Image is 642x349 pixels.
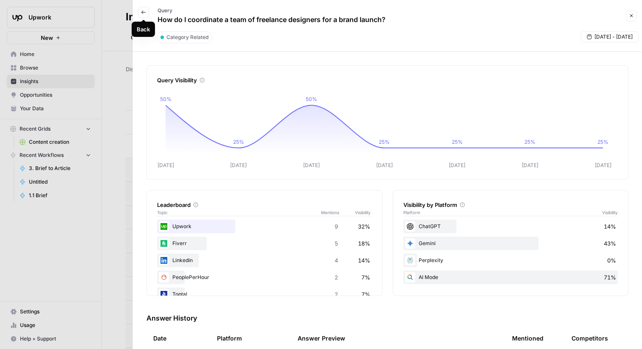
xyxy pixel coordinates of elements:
p: How do I coordinate a team of freelance designers for a brand launch? [158,14,386,25]
div: Visibility by Platform [403,201,618,209]
div: Upwork [157,220,372,233]
tspan: 25% [452,139,463,145]
span: 7% [361,290,370,299]
span: Category Related [166,34,208,41]
span: Platform [403,209,420,216]
tspan: 25% [597,139,608,145]
tspan: 25% [379,139,390,145]
span: 14% [604,222,616,231]
tspan: [DATE] [158,162,174,168]
span: 0% [607,256,616,265]
img: ohiio4oour1vdiyjjcsk00o6i5zn [159,255,169,265]
div: Competitors [572,334,608,343]
span: 14% [358,256,370,265]
div: Leaderboard [157,201,372,209]
span: 71% [604,273,616,282]
tspan: [DATE] [303,162,320,168]
div: Perplexity [403,254,618,267]
div: ChatGPT [403,220,618,233]
tspan: 25% [233,139,244,145]
span: 5 [335,239,338,248]
tspan: [DATE] [522,162,538,168]
tspan: 50% [306,96,317,102]
div: Toptal [157,288,372,301]
button: [DATE] - [DATE] [581,31,639,42]
div: PeoplePerHour [157,271,372,284]
p: Query [158,7,386,14]
div: Linkedin [157,254,372,267]
span: Topic [157,209,321,216]
span: 2 [335,290,338,299]
tspan: 50% [160,96,172,102]
div: Back [137,25,150,34]
tspan: [DATE] [376,162,393,168]
span: 2 [335,273,338,282]
div: AI Mode [403,271,618,284]
span: 4 [335,256,338,265]
span: 43% [604,239,616,248]
span: Visibility [355,209,372,216]
span: 9 [335,222,338,231]
img: izgcjcw16vhvh3rv54e10dgzsq95 [159,221,169,232]
span: Mentions [321,209,355,216]
tspan: [DATE] [230,162,247,168]
tspan: [DATE] [449,162,465,168]
img: 14a90hzt8f9tfcw8laajhw520je1 [159,238,169,248]
img: 24044e8wzbznpudicnohzxqkt4fb [159,289,169,299]
div: Fiverr [157,237,372,250]
div: Query Visibility [157,76,618,84]
span: Visibility [602,209,618,216]
tspan: 25% [524,139,535,145]
span: [DATE] - [DATE] [594,33,633,41]
span: 7% [361,273,370,282]
h3: Answer History [146,313,628,323]
img: l6diaemolhlv4dns7dp7lgah6uzz [159,272,169,282]
tspan: [DATE] [595,162,611,168]
span: 18% [358,239,370,248]
div: Gemini [403,237,618,250]
span: 32% [358,222,370,231]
